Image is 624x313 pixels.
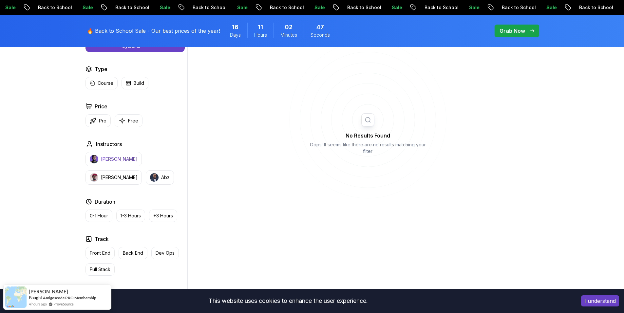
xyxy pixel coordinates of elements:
button: Front End [85,247,115,259]
p: Oops! It seems like there are no results matching your filter [307,141,428,155]
span: 4 hours ago [29,301,47,307]
p: 🔥 Back to School Sale - Our best prices of the year! [87,27,220,35]
span: Days [230,32,241,38]
p: Sale [463,4,484,11]
button: instructor imgAbz [146,170,174,185]
p: Back to School [264,4,309,11]
span: 2 Minutes [285,23,293,32]
button: Free [115,114,142,127]
p: Sale [386,4,407,11]
span: [PERSON_NAME] [29,289,68,294]
p: Free [128,118,138,124]
button: Full Stack [85,263,115,276]
p: Pro [99,118,106,124]
button: Accept cookies [581,295,619,306]
button: Build [122,77,148,89]
button: Dev Ops [151,247,179,259]
img: instructor img [90,173,98,182]
button: 1-3 Hours [116,210,145,222]
div: This website uses cookies to enhance the user experience. [5,294,571,308]
img: instructor img [150,173,159,182]
p: Back to School [573,4,618,11]
p: Sale [231,4,252,11]
p: Build [134,80,144,86]
span: 47 Seconds [316,23,324,32]
button: +3 Hours [149,210,177,222]
button: instructor img[PERSON_NAME] [85,152,142,166]
p: Back to School [496,4,540,11]
button: Back End [119,247,147,259]
p: Full Stack [90,266,110,273]
span: Seconds [311,32,330,38]
p: Grab Now [500,27,525,35]
a: Amigoscode PRO Membership [43,295,96,300]
p: +3 Hours [153,212,173,219]
h2: Price [95,102,107,110]
p: 0-1 Hour [90,212,108,219]
h2: Type [95,65,107,73]
img: instructor img [90,155,98,163]
p: Back to School [341,4,386,11]
p: Back to School [187,4,231,11]
h2: Instructors [96,140,122,148]
p: Front End [90,250,110,256]
span: Minutes [280,32,297,38]
span: Bought [29,295,42,300]
button: Course [85,77,118,89]
p: [PERSON_NAME] [101,156,138,162]
p: Back to School [419,4,463,11]
p: Dev Ops [156,250,175,256]
button: instructor img[PERSON_NAME] [85,170,142,185]
p: Sale [154,4,175,11]
button: Pro [85,114,111,127]
p: Course [98,80,113,86]
img: provesource social proof notification image [5,286,27,308]
h2: No Results Found [307,132,428,139]
span: 16 Days [232,23,238,32]
p: Sale [77,4,98,11]
p: 1-3 Hours [121,212,141,219]
p: Back End [123,250,143,256]
span: 11 Hours [258,23,263,32]
p: Sale [540,4,561,11]
h2: Duration [95,198,115,206]
span: Hours [254,32,267,38]
p: [PERSON_NAME] [101,174,138,181]
a: ProveSource [53,301,74,307]
p: Back to School [109,4,154,11]
p: Sale [309,4,330,11]
p: Abz [161,174,170,181]
p: Back to School [32,4,77,11]
button: 0-1 Hour [85,210,112,222]
h2: Track [95,235,109,243]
